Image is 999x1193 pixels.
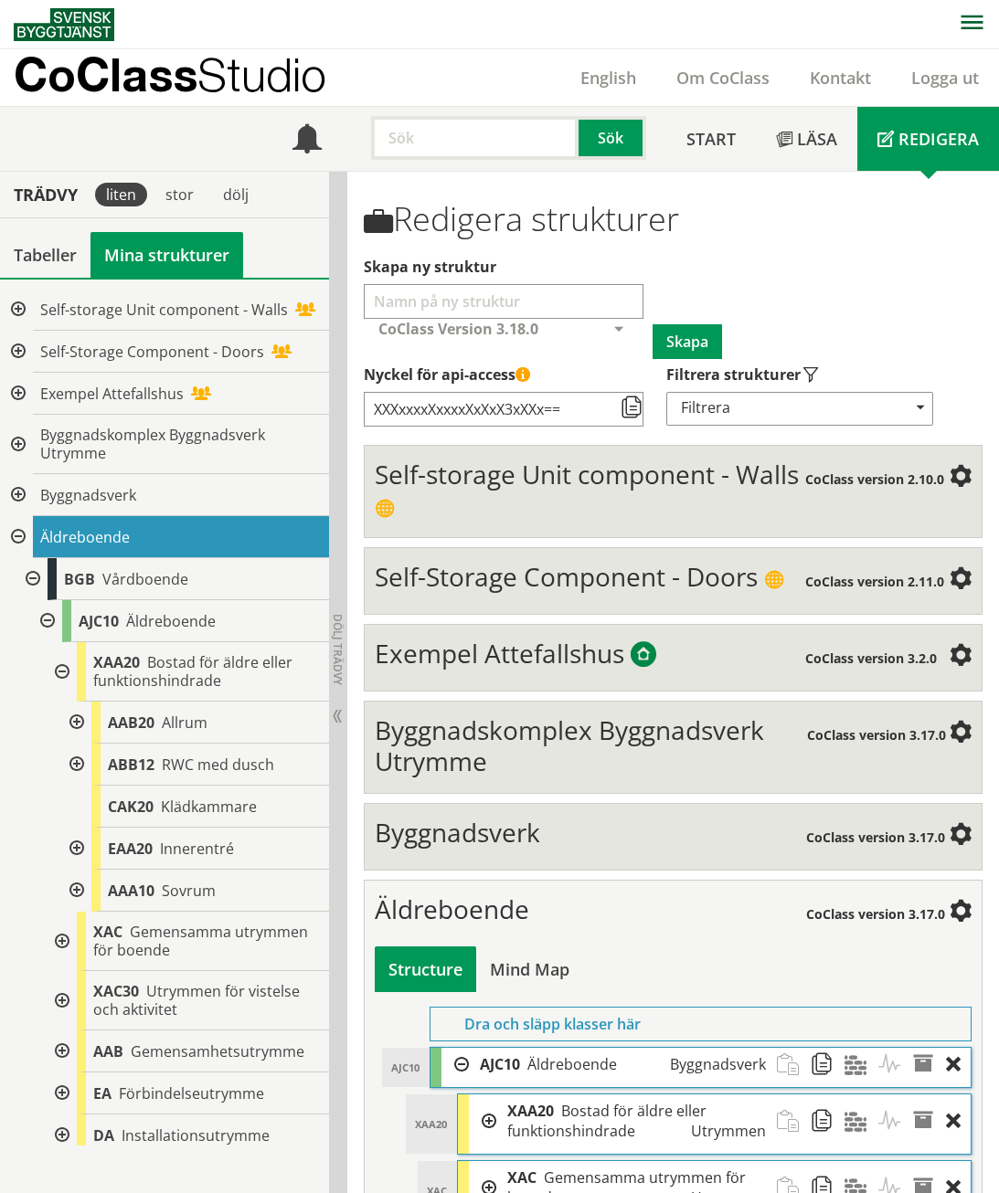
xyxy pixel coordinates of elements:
div: AJC10.XAA20 [496,1094,776,1148]
div: Bygg och visa struktur i en mind map-vy [476,946,583,992]
span: Dölj trädvy [330,614,345,685]
span: Allrum [162,713,207,733]
div: Bygg och visa struktur i tabellvy [375,946,476,992]
span: Gemensamma utrymmen för boende [93,922,308,960]
span: Aktiviteter [878,1048,912,1082]
span: Self-storage Unit component - Walls [375,457,799,491]
a: Mina strukturer [90,232,243,278]
div: XAA20 [406,1094,456,1154]
a: CoClassStudio [14,49,366,106]
span: Exempel Attefallshus [40,384,184,404]
div: AJC10.XAA20.CAK20 [91,786,329,828]
span: Self-Storage Component - Doors [40,342,264,362]
span: Egenskaper [912,1048,946,1082]
div: AJC10 [382,1048,429,1087]
span: Kopiera strukturobjekt [811,1048,845,1082]
span: Bostad för äldre eller funktionshindrade [93,652,292,691]
span: Byggnadskomplex Byggnadsverk Utrymme [40,425,265,463]
span: Gemensamhetsutrymme [131,1041,304,1061]
span: Inställningar [950,723,972,744]
span: Denna API-nyckel ger åtkomst till alla strukturer som du har skapat eller delat med dig av. Håll ... [515,368,530,383]
span: Exempel Attefallshus [375,636,624,670]
div: AJC10.XAA20 [77,642,329,702]
div: AJC10.XAA20.AAA10 [91,870,329,912]
span: Äldreboende [375,892,529,926]
span: Material [845,1048,878,1082]
span: AAA10 [108,881,154,901]
span: AAB20 [108,713,154,733]
div: AJC10.DA [77,1114,329,1156]
span: DA [93,1125,114,1145]
span: Vårdboende [102,569,188,589]
span: XAC [507,1167,537,1188]
div: Trädvy [4,185,88,205]
span: Byggnadsverk [670,1054,766,1074]
span: XAC [93,922,122,942]
span: Redigera [898,128,979,150]
p: CoClass [14,64,326,85]
a: Kontakt [790,67,891,89]
span: Publik struktur [375,499,395,519]
div: AJC10.XAC [77,912,329,971]
span: Self-Storage Component - Doors [375,559,758,594]
span: Byggnadskomplex Byggnadsverk Utrymme [375,713,764,778]
span: Installationsutrymme [122,1125,270,1145]
div: Dra och släpp klasser här [430,1007,971,1041]
div: AJC10.XAA20.AAB20 [91,702,329,744]
span: Äldreboende [126,611,216,631]
span: Studio [197,48,326,101]
span: Inställningar [950,825,972,847]
div: AJC10.XAA20.ABB12 [91,744,329,786]
span: XAA20 [93,652,140,672]
label: Välj ett namn för att skapa en ny struktur [364,257,982,277]
span: Utrymmen [691,1121,766,1141]
span: CoClass version 3.17.0 [807,726,946,744]
label: Välj vilka typer av strukturer som ska visas i din strukturlista [666,364,931,385]
span: Inställningar [950,646,972,668]
div: Filtrera [666,392,933,426]
span: CoClass version 3.17.0 [806,829,945,846]
span: BGB [64,569,95,589]
a: Redigera [857,107,999,171]
span: Klädkammare [161,797,257,817]
div: AJC10.XAA20.EAA20 [91,828,329,870]
input: Nyckel till åtkomststruktur via API (kräver API-licensabonnemang) [364,392,643,427]
div: AJC10.XAC30 [77,971,329,1030]
span: Self-storage Unit component - Walls [40,300,288,320]
button: Sök [579,116,646,160]
span: Klistra in strukturobjekt [777,1048,811,1082]
span: Inställningar [950,902,972,924]
span: Byggtjänsts exempelstrukturer [631,643,656,669]
span: Inställningar [950,467,972,489]
span: Aktiviteter [878,1094,912,1148]
span: Inställningar [950,569,972,591]
span: Läsa [797,128,837,150]
span: Byggnadsverk [375,815,540,850]
span: AAB [93,1041,123,1061]
span: CoClass version 2.11.0 [805,573,944,590]
span: Publik struktur [764,570,784,590]
span: Klistra in strukturobjekt [777,1094,811,1148]
span: CoClass version 3.17.0 [806,905,945,923]
div: Ta bort objekt [946,1094,971,1148]
input: Sök [371,116,579,160]
span: CoClass Version 3.18.0 [378,319,538,339]
span: AJC10 [79,611,119,631]
a: Om CoClass [656,67,790,89]
img: Svensk Byggtjänst [14,8,114,41]
span: Förbindelseutrymme [119,1083,264,1103]
span: Kopiera strukturobjekt [811,1094,845,1148]
div: AJC10.AAB [77,1030,329,1072]
span: EA [93,1083,112,1103]
span: XAC30 [93,981,139,1001]
span: Egenskaper [912,1094,946,1148]
div: AJC10.EA [77,1072,329,1114]
span: Äldreboende [40,527,130,547]
a: Start [666,107,756,171]
a: Logga ut [891,67,999,89]
span: Utrymmen för vistelse och aktivitet [93,981,300,1019]
label: Nyckel till åtkomststruktur via API (kräver API-licensabonnemang) [364,364,982,385]
a: English [560,67,656,89]
button: Skapa [653,324,722,359]
span: CAK20 [108,797,154,817]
